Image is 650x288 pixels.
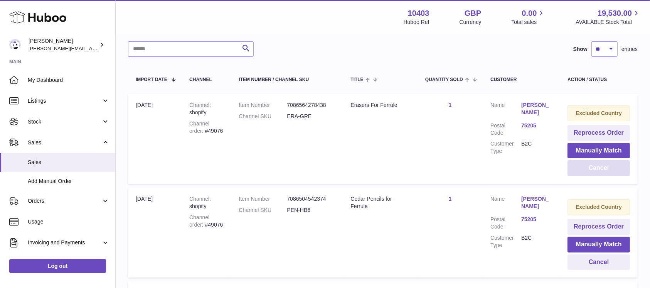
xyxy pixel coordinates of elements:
td: [DATE] [128,188,182,278]
div: Erasers For Ferrule [350,102,410,109]
a: [PERSON_NAME] [521,102,552,116]
button: Reprocess Order [567,125,630,141]
dt: Item Number [239,195,287,203]
span: Stock [28,118,101,125]
dt: Name [490,102,521,118]
label: Show [573,46,588,53]
dd: B2C [521,234,552,249]
dt: Postal Code [490,122,521,137]
div: Huboo Ref [404,19,429,26]
dd: B2C [521,140,552,155]
div: Item Number / Channel SKU [239,77,335,82]
dt: Customer Type [490,140,521,155]
a: 19,530.00 AVAILABLE Stock Total [576,8,641,26]
strong: 10403 [408,8,429,19]
button: Manually Match [567,143,630,159]
span: Total sales [511,19,546,26]
strong: Channel [189,102,211,108]
a: 1 [449,196,452,202]
a: 75205 [521,216,552,223]
strong: Channel order [189,214,209,228]
dd: 7086564278438 [287,102,335,109]
dt: Item Number [239,102,287,109]
button: Cancel [567,160,630,176]
span: 19,530.00 [598,8,632,19]
span: Orders [28,197,101,205]
strong: Excluded Country [576,110,622,116]
dd: ERA-GRE [287,113,335,120]
dd: PEN-HB6 [287,207,335,214]
dt: Name [490,195,521,212]
div: Cedar Pencils for Ferrule [350,195,410,210]
strong: GBP [465,8,481,19]
button: Cancel [567,254,630,270]
span: [PERSON_NAME][EMAIL_ADDRESS][DOMAIN_NAME] [29,45,155,51]
div: Action / Status [567,77,630,82]
img: keval@makerscabinet.com [9,39,21,51]
span: AVAILABLE Stock Total [576,19,641,26]
div: Customer [490,77,552,82]
span: My Dashboard [28,76,109,84]
div: [PERSON_NAME] [29,37,98,52]
a: 0.00 Total sales [511,8,546,26]
div: shopify [189,102,223,116]
span: Quantity Sold [425,77,463,82]
span: Sales [28,159,109,166]
button: Reprocess Order [567,219,630,235]
dt: Customer Type [490,234,521,249]
dt: Postal Code [490,216,521,230]
span: Title [350,77,363,82]
span: entries [621,46,638,53]
span: 0.00 [522,8,537,19]
div: shopify [189,195,223,210]
div: Currency [460,19,482,26]
span: Usage [28,218,109,225]
td: [DATE] [128,94,182,184]
a: 75205 [521,122,552,129]
a: Log out [9,259,106,273]
dt: Channel SKU [239,207,287,214]
span: Listings [28,97,101,105]
div: #49076 [189,214,223,229]
div: #49076 [189,120,223,135]
span: Invoicing and Payments [28,239,101,246]
dd: 7086504542374 [287,195,335,203]
strong: Excluded Country [576,204,622,210]
strong: Channel order [189,120,209,134]
span: Sales [28,139,101,146]
span: Add Manual Order [28,178,109,185]
a: 1 [449,102,452,108]
div: Channel [189,77,223,82]
button: Manually Match [567,237,630,252]
dt: Channel SKU [239,113,287,120]
span: Import date [136,77,167,82]
strong: Channel [189,196,211,202]
a: [PERSON_NAME] [521,195,552,210]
